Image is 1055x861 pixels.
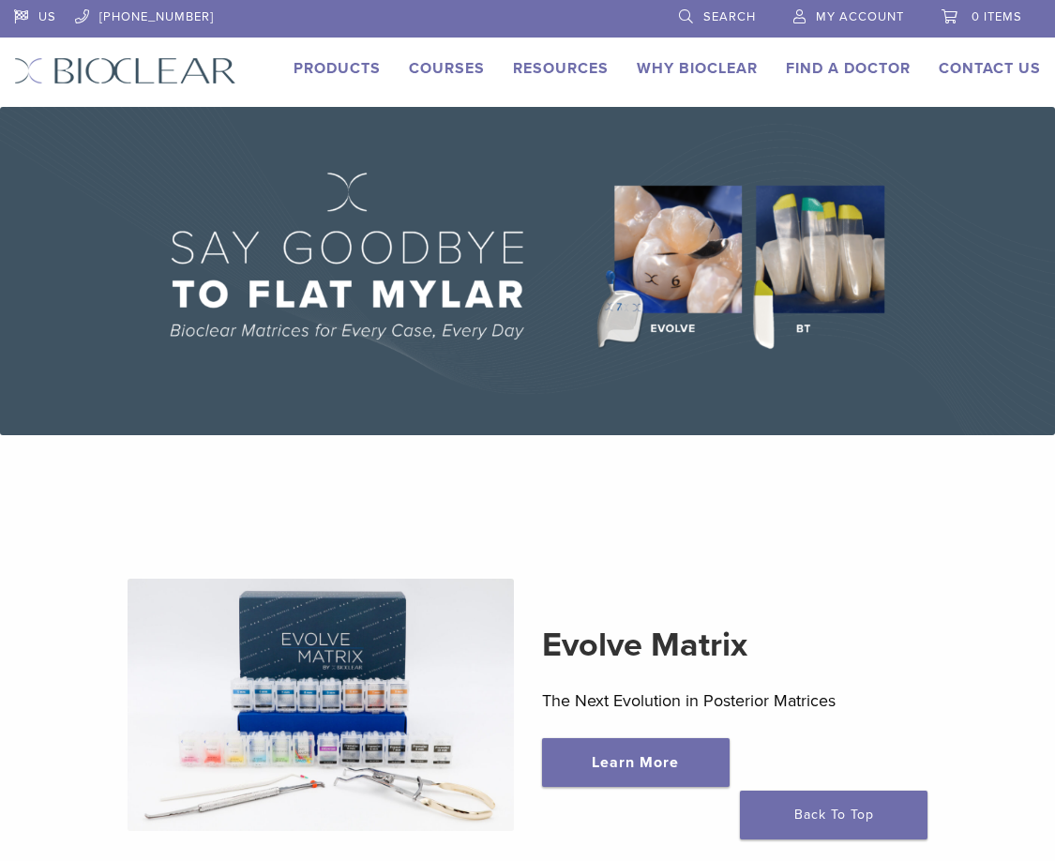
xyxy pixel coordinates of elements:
[703,9,756,24] span: Search
[786,59,911,78] a: Find A Doctor
[816,9,904,24] span: My Account
[542,687,927,715] p: The Next Evolution in Posterior Matrices
[939,59,1041,78] a: Contact Us
[740,791,927,839] a: Back To Top
[542,738,730,787] a: Learn More
[409,59,485,78] a: Courses
[637,59,758,78] a: Why Bioclear
[128,579,513,830] img: Evolve Matrix
[972,9,1022,24] span: 0 items
[294,59,381,78] a: Products
[542,623,927,668] h2: Evolve Matrix
[513,59,609,78] a: Resources
[14,57,236,84] img: Bioclear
